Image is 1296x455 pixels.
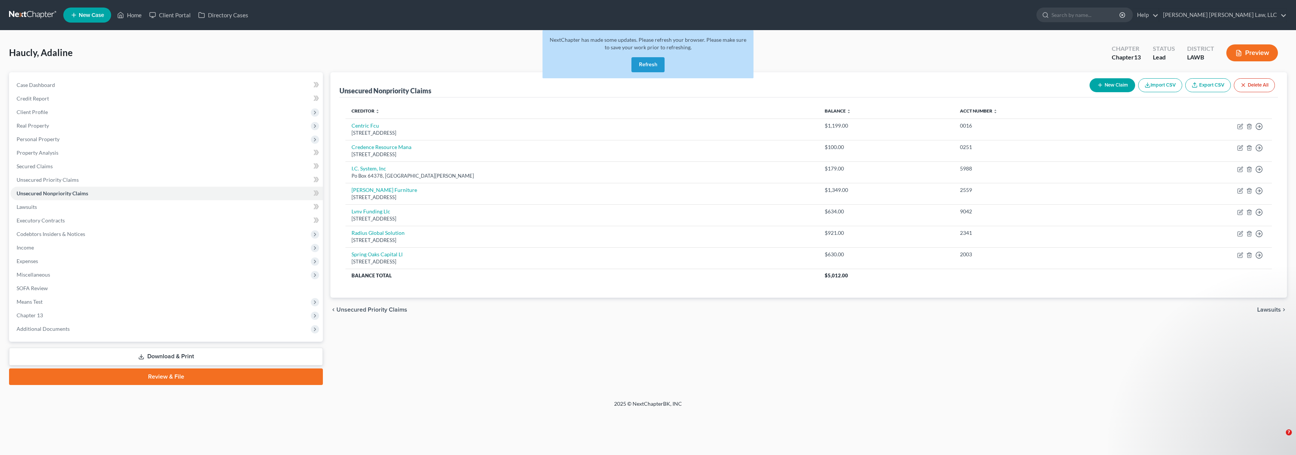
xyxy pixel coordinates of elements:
[825,208,948,215] div: $634.00
[11,282,323,295] a: SOFA Review
[1226,44,1278,61] button: Preview
[960,229,1123,237] div: 2341
[993,109,998,114] i: unfold_more
[352,165,386,172] a: I.C. System, Inc
[11,160,323,173] a: Secured Claims
[339,86,431,95] div: Unsecured Nonpriority Claims
[352,194,813,201] div: [STREET_ADDRESS]
[17,109,48,115] span: Client Profile
[9,348,323,365] a: Download & Print
[433,400,863,414] div: 2025 © NextChapterBK, INC
[352,122,379,129] a: Centric Fcu
[17,271,50,278] span: Miscellaneous
[330,307,336,313] i: chevron_left
[352,129,813,137] div: [STREET_ADDRESS]
[352,215,813,222] div: [STREET_ADDRESS]
[352,108,380,114] a: Creditor unfold_more
[345,269,819,282] th: Balance Total
[17,122,49,129] span: Real Property
[17,204,37,210] span: Lawsuits
[960,108,998,114] a: Acct Number unfold_more
[825,143,948,151] div: $100.00
[352,172,813,180] div: Po Box 64378, [GEOGRAPHIC_DATA][PERSON_NAME]
[825,186,948,194] div: $1,349.00
[1112,44,1141,53] div: Chapter
[825,251,948,258] div: $630.00
[352,230,405,236] a: Radius Global Solution
[11,200,323,214] a: Lawsuits
[17,163,53,169] span: Secured Claims
[145,8,194,22] a: Client Portal
[847,109,851,114] i: unfold_more
[330,307,407,313] button: chevron_left Unsecured Priority Claims
[352,144,411,150] a: Credence Resource Mana
[825,165,948,172] div: $179.00
[352,187,417,193] a: [PERSON_NAME] Furniture
[550,37,746,50] span: NextChapter has made some updates. Please refresh your browser. Please make sure to save your wor...
[960,143,1123,151] div: 0251
[1112,53,1141,62] div: Chapter
[11,214,323,227] a: Executory Contracts
[11,187,323,200] a: Unsecured Nonpriority Claims
[1234,78,1275,92] button: Delete All
[9,47,73,58] span: Haucly, Adaline
[336,307,407,313] span: Unsecured Priority Claims
[17,285,48,291] span: SOFA Review
[17,244,34,251] span: Income
[960,165,1123,172] div: 5988
[1138,78,1182,92] button: Import CSV
[375,109,380,114] i: unfold_more
[825,108,851,114] a: Balance unfold_more
[352,251,403,257] a: Spring Oaks Capital Ll
[17,190,88,196] span: Unsecured Nonpriority Claims
[11,173,323,187] a: Unsecured Priority Claims
[17,177,79,183] span: Unsecured Priority Claims
[79,12,104,18] span: New Case
[1286,429,1292,435] span: 7
[17,258,38,264] span: Expenses
[960,208,1123,215] div: 9042
[17,298,43,305] span: Means Test
[1187,53,1214,62] div: LAWB
[1090,78,1135,92] button: New Claim
[960,251,1123,258] div: 2003
[9,368,323,385] a: Review & File
[960,122,1123,129] div: 0016
[1187,44,1214,53] div: District
[11,92,323,105] a: Credit Report
[17,149,58,156] span: Property Analysis
[1153,44,1175,53] div: Status
[825,122,948,129] div: $1,199.00
[17,312,43,318] span: Chapter 13
[113,8,145,22] a: Home
[1051,8,1120,22] input: Search by name...
[352,151,813,158] div: [STREET_ADDRESS]
[194,8,252,22] a: Directory Cases
[17,326,70,332] span: Additional Documents
[960,186,1123,194] div: 2559
[1133,8,1158,22] a: Help
[1270,429,1288,447] iframe: Intercom live chat
[17,136,60,142] span: Personal Property
[825,229,948,237] div: $921.00
[11,146,323,160] a: Property Analysis
[825,272,848,278] span: $5,012.00
[17,95,49,102] span: Credit Report
[17,82,55,88] span: Case Dashboard
[1185,78,1231,92] a: Export CSV
[1159,8,1287,22] a: [PERSON_NAME] [PERSON_NAME] Law, LLC
[17,231,85,237] span: Codebtors Insiders & Notices
[352,208,390,215] a: Lvnv Funding Llc
[1134,53,1141,61] span: 13
[17,217,65,224] span: Executory Contracts
[1153,53,1175,62] div: Lead
[352,258,813,265] div: [STREET_ADDRESS]
[631,57,665,72] button: Refresh
[352,237,813,244] div: [STREET_ADDRESS]
[11,78,323,92] a: Case Dashboard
